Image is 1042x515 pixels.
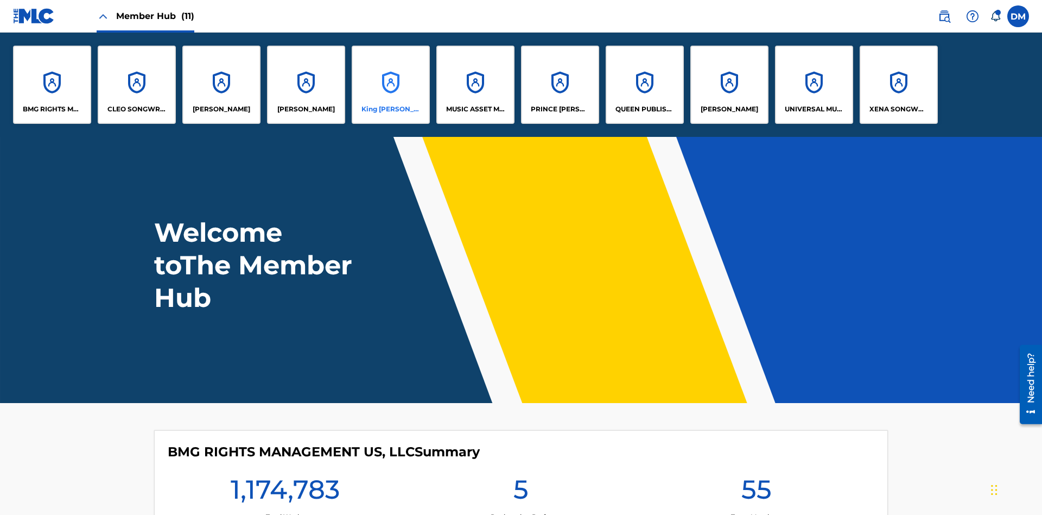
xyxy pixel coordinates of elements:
img: help [966,10,979,23]
p: EYAMA MCSINGER [277,104,335,114]
p: XENA SONGWRITER [869,104,929,114]
a: AccountsUNIVERSAL MUSIC PUB GROUP [775,46,853,124]
a: AccountsBMG RIGHTS MANAGEMENT US, LLC [13,46,91,124]
h1: Welcome to The Member Hub [154,216,357,314]
div: Notifications [990,11,1001,22]
h1: 55 [741,473,772,512]
p: ELVIS COSTELLO [193,104,250,114]
p: PRINCE MCTESTERSON [531,104,590,114]
span: (11) [181,11,194,21]
a: AccountsPRINCE [PERSON_NAME] [521,46,599,124]
div: Help [962,5,983,27]
h1: 1,174,783 [231,473,340,512]
p: QUEEN PUBLISHA [615,104,675,114]
h4: BMG RIGHTS MANAGEMENT US, LLC [168,444,480,460]
iframe: Chat Widget [988,463,1042,515]
p: CLEO SONGWRITER [107,104,167,114]
iframe: Resource Center [1012,341,1042,430]
a: AccountsCLEO SONGWRITER [98,46,176,124]
h1: 5 [513,473,529,512]
p: King McTesterson [361,104,421,114]
a: Accounts[PERSON_NAME] [267,46,345,124]
p: BMG RIGHTS MANAGEMENT US, LLC [23,104,82,114]
span: Member Hub [116,10,194,22]
img: Close [97,10,110,23]
a: AccountsKing [PERSON_NAME] [352,46,430,124]
a: AccountsMUSIC ASSET MANAGEMENT (MAM) [436,46,514,124]
a: AccountsXENA SONGWRITER [860,46,938,124]
a: Accounts[PERSON_NAME] [182,46,260,124]
a: AccountsQUEEN PUBLISHA [606,46,684,124]
div: User Menu [1007,5,1029,27]
img: search [938,10,951,23]
p: RONALD MCTESTERSON [701,104,758,114]
div: Drag [991,474,997,506]
img: MLC Logo [13,8,55,24]
a: Public Search [933,5,955,27]
p: UNIVERSAL MUSIC PUB GROUP [785,104,844,114]
a: Accounts[PERSON_NAME] [690,46,768,124]
p: MUSIC ASSET MANAGEMENT (MAM) [446,104,505,114]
